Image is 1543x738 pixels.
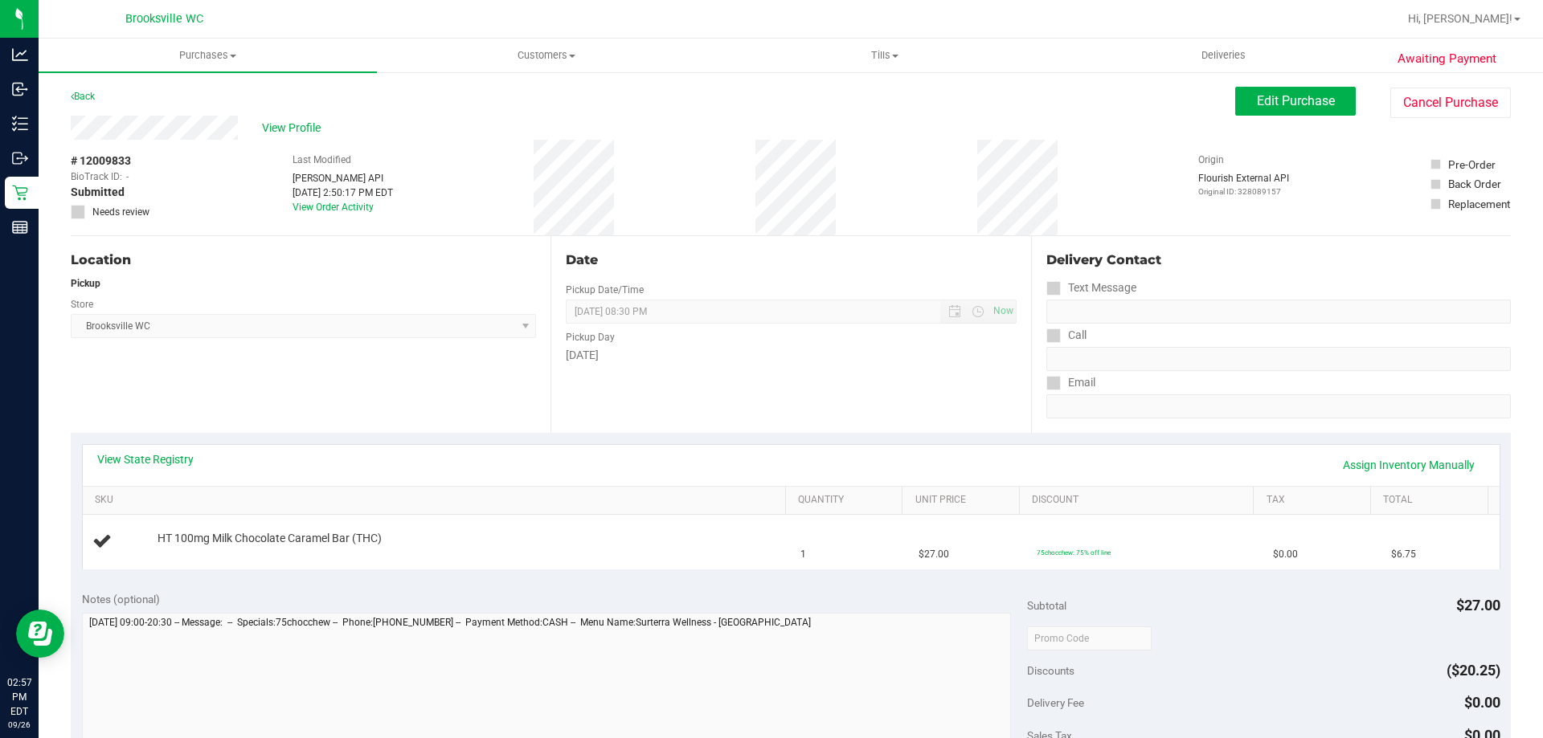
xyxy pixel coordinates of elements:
span: Deliveries [1180,48,1267,63]
span: Brooksville WC [125,12,203,26]
span: # 12009833 [71,153,131,169]
a: SKU [95,494,779,507]
a: Assign Inventory Manually [1332,451,1485,479]
p: 02:57 PM EDT [7,675,31,719]
span: Edit Purchase [1257,93,1335,108]
span: Awaiting Payment [1398,50,1496,68]
div: [PERSON_NAME] API [293,171,393,186]
inline-svg: Outbound [12,150,28,166]
label: Origin [1198,153,1224,167]
a: Unit Price [915,494,1013,507]
button: Edit Purchase [1235,87,1356,116]
span: Discounts [1027,656,1074,685]
span: 1 [800,547,806,562]
p: 09/26 [7,719,31,731]
span: $27.00 [919,547,949,562]
label: Store [71,297,93,312]
label: Text Message [1046,276,1136,300]
a: Tills [715,39,1054,72]
div: Replacement [1448,196,1510,212]
span: HT 100mg Milk Chocolate Caramel Bar (THC) [158,531,382,546]
div: Flourish External API [1198,171,1289,198]
label: Email [1046,371,1095,394]
a: Discount [1032,494,1247,507]
a: Total [1383,494,1481,507]
span: 75chocchew: 75% off line [1037,548,1111,557]
a: Customers [377,39,715,72]
label: Call [1046,324,1087,347]
div: Location [71,251,536,270]
span: Delivery Fee [1027,696,1084,709]
inline-svg: Reports [12,219,28,235]
span: Notes (optional) [82,593,160,605]
a: Back [71,91,95,102]
span: $0.00 [1464,694,1500,711]
iframe: Resource center [16,610,64,658]
a: Deliveries [1054,39,1393,72]
label: Pickup Day [566,330,615,345]
span: Purchases [39,48,377,63]
a: View State Registry [97,451,194,467]
span: Submitted [71,184,125,201]
span: Needs review [92,205,149,219]
span: Subtotal [1027,599,1066,612]
a: Quantity [798,494,896,507]
span: View Profile [262,120,326,137]
a: View Order Activity [293,202,374,213]
inline-svg: Retail [12,185,28,201]
a: Purchases [39,39,377,72]
strong: Pickup [71,278,100,289]
label: Pickup Date/Time [566,283,644,297]
input: Promo Code [1027,626,1152,650]
p: Original ID: 328089157 [1198,186,1289,198]
inline-svg: Inbound [12,81,28,97]
label: Last Modified [293,153,351,167]
inline-svg: Analytics [12,47,28,63]
div: Back Order [1448,176,1501,192]
input: Format: (999) 999-9999 [1046,347,1511,371]
span: - [126,169,129,184]
span: Hi, [PERSON_NAME]! [1408,12,1512,25]
span: Customers [378,48,714,63]
input: Format: (999) 999-9999 [1046,300,1511,324]
div: Pre-Order [1448,157,1496,173]
div: Delivery Contact [1046,251,1511,270]
span: ($20.25) [1447,662,1500,679]
button: Cancel Purchase [1390,88,1511,118]
span: Tills [716,48,1053,63]
span: BioTrack ID: [71,169,122,184]
div: [DATE] [566,347,1016,364]
span: $0.00 [1273,547,1298,562]
div: Date [566,251,1016,270]
span: $6.75 [1391,547,1416,562]
div: [DATE] 2:50:17 PM EDT [293,186,393,200]
inline-svg: Inventory [12,116,28,132]
span: $27.00 [1456,597,1500,614]
a: Tax [1267,494,1365,507]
